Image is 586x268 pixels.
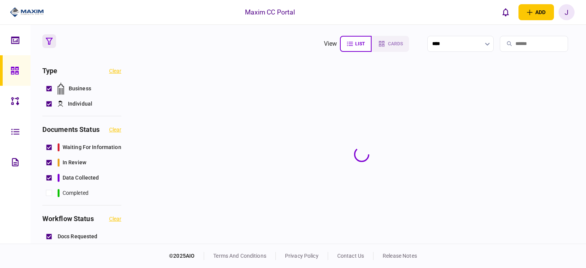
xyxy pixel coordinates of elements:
[10,6,44,18] img: client company logo
[58,233,98,241] span: Docs Requested
[337,253,364,259] a: contact us
[518,4,554,20] button: open adding identity options
[388,41,403,47] span: cards
[109,68,121,74] button: clear
[42,67,58,74] h3: Type
[169,252,204,260] div: © 2025 AIO
[324,39,337,48] div: view
[69,85,91,93] span: Business
[42,126,100,133] h3: documents status
[383,253,417,259] a: release notes
[285,253,319,259] a: privacy policy
[245,7,295,17] div: Maxim CC Portal
[42,215,94,222] h3: workflow status
[63,189,89,197] span: completed
[340,36,372,52] button: list
[109,127,121,133] button: clear
[498,4,514,20] button: open notifications list
[63,174,99,182] span: data collected
[63,159,86,167] span: in review
[109,216,121,222] button: clear
[213,253,266,259] a: terms and conditions
[68,100,92,108] span: Individual
[355,41,365,47] span: list
[372,36,409,52] button: cards
[63,143,121,151] span: waiting for information
[559,4,575,20] button: J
